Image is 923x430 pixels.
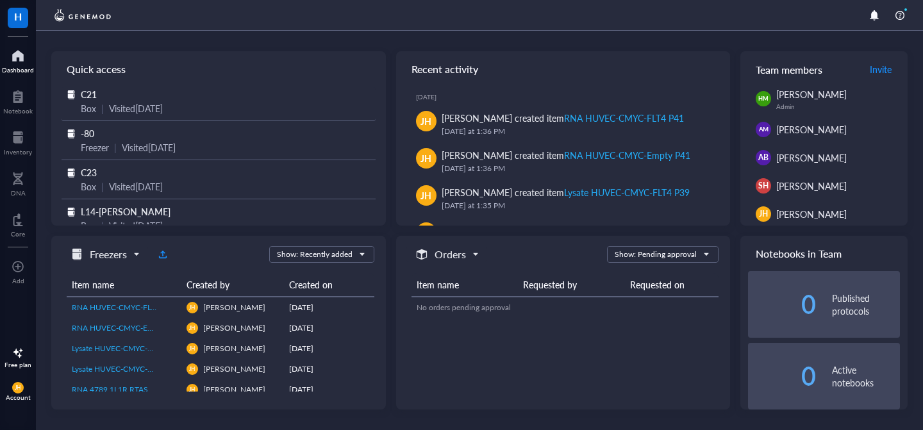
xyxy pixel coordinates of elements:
[101,179,104,194] div: |
[72,343,176,354] a: Lysate HUVEC-CMYC-FLT4 P39
[72,322,176,334] a: RNA HUVEC-CMYC-Empty P41
[72,302,175,313] span: RNA HUVEC-CMYC-FLT4 P41
[12,277,24,285] div: Add
[3,87,33,115] a: Notebook
[203,384,265,395] span: [PERSON_NAME]
[442,111,685,125] div: [PERSON_NAME] created item
[51,8,114,23] img: genemod-logo
[203,302,265,313] span: [PERSON_NAME]
[189,386,195,393] span: JH
[72,302,176,313] a: RNA HUVEC-CMYC-FLT4 P41
[748,366,816,386] div: 0
[776,103,900,110] div: Admin
[81,101,96,115] div: Box
[81,88,97,101] span: C21
[109,219,163,233] div: Visited [DATE]
[81,179,96,194] div: Box
[518,273,625,297] th: Requested by
[442,185,690,199] div: [PERSON_NAME] created item
[81,205,170,218] span: L14-[PERSON_NAME]
[277,249,353,260] div: Show: Recently added
[90,247,127,262] h5: Freezers
[109,179,163,194] div: Visited [DATE]
[72,363,176,375] a: Lysate HUVEC-CMYC-Empty P39
[442,148,691,162] div: [PERSON_NAME] created item
[72,343,179,354] span: Lysate HUVEC-CMYC-FLT4 P39
[748,294,816,315] div: 0
[4,128,32,156] a: Inventory
[740,51,908,87] div: Team members
[203,363,265,374] span: [PERSON_NAME]
[776,88,847,101] span: [PERSON_NAME]
[759,208,768,220] span: JH
[101,219,104,233] div: |
[289,363,369,375] div: [DATE]
[4,148,32,156] div: Inventory
[420,114,431,128] span: JH
[564,186,690,199] div: Lysate HUVEC-CMYC-FLT4 P39
[442,162,710,175] div: [DATE] at 1:36 PM
[442,125,710,138] div: [DATE] at 1:36 PM
[420,151,431,165] span: JH
[435,247,466,262] h5: Orders
[406,106,720,143] a: JH[PERSON_NAME] created itemRNA HUVEC-CMYC-FLT4 P41[DATE] at 1:36 PM
[406,180,720,217] a: JH[PERSON_NAME] created itemLysate HUVEC-CMYC-FLT4 P39[DATE] at 1:35 PM
[615,249,697,260] div: Show: Pending approval
[289,343,369,354] div: [DATE]
[758,180,769,192] span: SH
[3,107,33,115] div: Notebook
[109,101,163,115] div: Visited [DATE]
[396,51,731,87] div: Recent activity
[832,363,900,389] div: Active notebooks
[759,94,769,103] span: HM
[564,149,690,161] div: RNA HUVEC-CMYC-Empty P41
[442,199,710,212] div: [DATE] at 1:35 PM
[832,292,900,317] div: Published protocols
[189,304,195,311] span: JH
[11,189,26,197] div: DNA
[740,236,908,271] div: Notebooks in Team
[11,210,25,238] a: Core
[72,384,213,395] span: RNA 4789 1L1R RTAS5 P50; DMEM only
[114,140,117,154] div: |
[15,385,21,391] span: JH
[4,361,31,368] div: Free plan
[11,230,25,238] div: Core
[14,8,22,24] span: H
[81,219,96,233] div: Box
[72,384,176,395] a: RNA 4789 1L1R RTAS5 P50; DMEM only
[289,384,369,395] div: [DATE]
[72,322,180,333] span: RNA HUVEC-CMYC-Empty P41
[203,322,265,333] span: [PERSON_NAME]
[776,208,847,220] span: [PERSON_NAME]
[776,179,847,192] span: [PERSON_NAME]
[81,166,97,179] span: C23
[189,345,195,352] span: JH
[289,302,369,313] div: [DATE]
[758,152,769,163] span: AB
[417,302,714,313] div: No orders pending approval
[67,273,181,297] th: Item name
[72,363,185,374] span: Lysate HUVEC-CMYC-Empty P39
[870,63,892,76] span: Invite
[289,322,369,334] div: [DATE]
[625,273,719,297] th: Requested on
[101,101,104,115] div: |
[2,45,34,74] a: Dashboard
[2,66,34,74] div: Dashboard
[564,112,684,124] div: RNA HUVEC-CMYC-FLT4 P41
[406,143,720,180] a: JH[PERSON_NAME] created itemRNA HUVEC-CMYC-Empty P41[DATE] at 1:36 PM
[869,59,892,79] button: Invite
[81,127,94,140] span: -80
[420,188,431,203] span: JH
[412,273,519,297] th: Item name
[776,123,847,136] span: [PERSON_NAME]
[51,51,386,87] div: Quick access
[284,273,374,297] th: Created on
[11,169,26,197] a: DNA
[776,151,847,164] span: [PERSON_NAME]
[203,343,265,354] span: [PERSON_NAME]
[181,273,284,297] th: Created by
[81,140,109,154] div: Freezer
